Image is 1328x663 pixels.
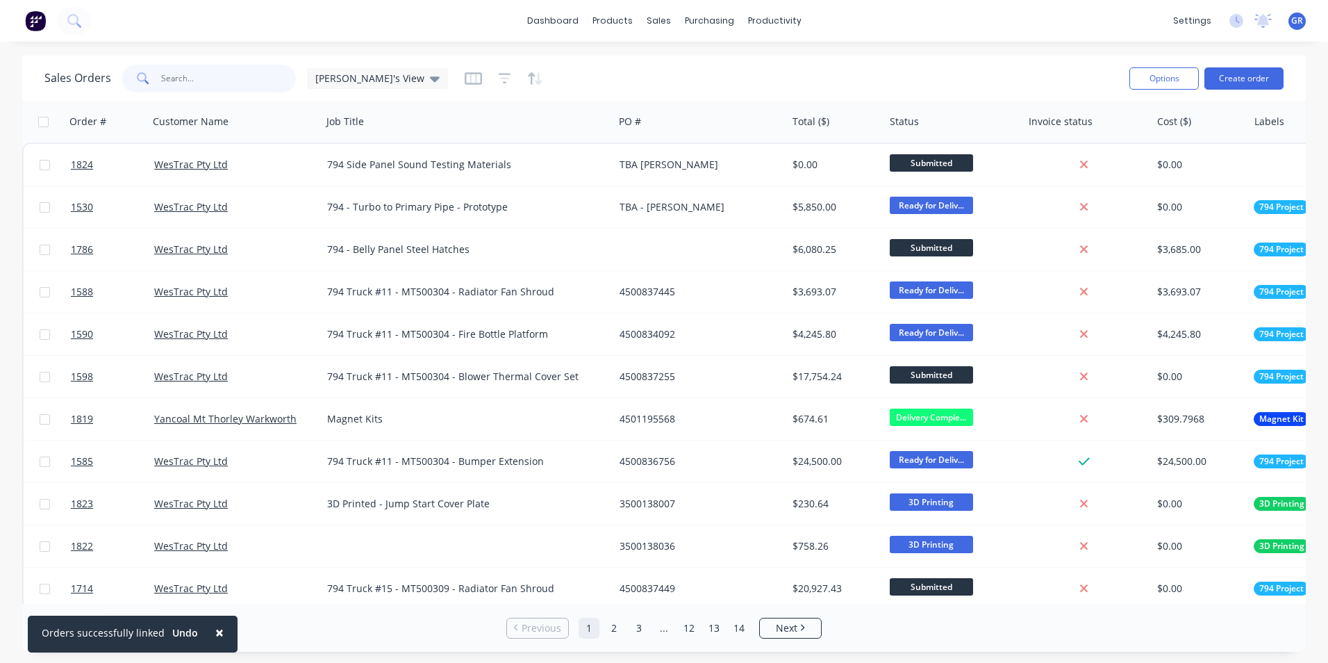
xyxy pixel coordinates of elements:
img: Factory [25,10,46,31]
div: $230.64 [792,497,874,511]
div: $0.00 [1157,200,1239,214]
div: purchasing [678,10,741,31]
a: WesTrac Pty Ltd [154,539,228,552]
div: products [586,10,640,31]
span: Submitted [890,154,973,172]
a: WesTrac Pty Ltd [154,243,228,256]
div: $0.00 [1157,497,1239,511]
span: 3D Printing [1259,539,1304,553]
span: 1598 [71,370,93,384]
a: Yancoal Mt Thorley Warkworth [154,412,297,425]
button: 794 Project [1254,582,1309,596]
span: 1786 [71,243,93,256]
div: $4,245.80 [792,327,874,341]
a: 1786 [71,229,154,270]
span: 794 Project [1259,455,1304,468]
div: $24,500.00 [1157,455,1239,468]
div: Cost ($) [1157,115,1191,129]
span: 1588 [71,285,93,299]
div: $5,850.00 [792,200,874,214]
span: Ready for Deliv... [890,451,973,468]
a: WesTrac Pty Ltd [154,285,228,298]
div: 4500837449 [620,582,774,596]
a: 1588 [71,271,154,313]
a: WesTrac Pty Ltd [154,200,228,213]
div: 4500837445 [620,285,774,299]
a: Page 13 [704,618,724,639]
span: GR [1291,15,1303,27]
div: Orders successfully linked [42,625,165,640]
span: Previous [522,621,561,635]
a: WesTrac Pty Ltd [154,327,228,341]
div: $0.00 [1157,370,1239,384]
a: WesTrac Pty Ltd [154,158,228,171]
ul: Pagination [501,618,827,639]
span: 794 Project [1259,370,1304,384]
a: Page 1 is your current page [579,618,599,639]
a: 1824 [71,144,154,186]
a: 1714 [71,568,154,609]
a: WesTrac Pty Ltd [154,497,228,510]
a: dashboard [520,10,586,31]
span: Magnet Kit [1259,412,1304,426]
span: 1822 [71,539,93,553]
button: Create order [1204,67,1284,90]
span: Submitted [890,239,973,256]
span: Ready for Deliv... [890,324,973,341]
span: Ready for Deliv... [890,197,973,214]
a: 1590 [71,313,154,355]
button: Options [1129,67,1199,90]
div: Labels [1254,115,1284,129]
div: $20,927.43 [792,582,874,596]
div: Invoice status [1029,115,1093,129]
div: 794 Truck #11 - MT500304 - Blower Thermal Cover Set [327,370,594,384]
a: Page 14 [729,618,749,639]
span: 3D Printing [890,536,973,553]
div: 3500138036 [620,539,774,553]
span: 1714 [71,582,93,596]
a: 1819 [71,398,154,440]
a: 1530 [71,186,154,228]
span: × [215,623,224,642]
div: $17,754.24 [792,370,874,384]
a: Page 3 [629,618,649,639]
a: Page 2 [604,618,624,639]
span: 3D Printing [1259,497,1304,511]
span: [PERSON_NAME]'s View [315,71,424,85]
div: 4500834092 [620,327,774,341]
div: Customer Name [153,115,229,129]
span: 1585 [71,455,93,468]
a: WesTrac Pty Ltd [154,582,228,595]
a: Previous page [507,621,568,635]
div: 4500837255 [620,370,774,384]
a: WesTrac Pty Ltd [154,370,228,383]
span: 1824 [71,158,93,172]
div: 794 Truck #11 - MT500304 - Radiator Fan Shroud [327,285,594,299]
div: settings [1166,10,1218,31]
div: 794 Side Panel Sound Testing Materials [327,158,594,172]
div: Job Title [326,115,364,129]
div: 4501195568 [620,412,774,426]
div: 4500836756 [620,455,774,468]
div: sales [640,10,678,31]
div: $4,245.80 [1157,327,1239,341]
span: Submitted [890,578,973,596]
a: Page 12 [679,618,699,639]
span: 794 Project [1259,243,1304,256]
span: Ready for Deliv... [890,281,973,299]
div: $3,685.00 [1157,243,1239,256]
div: TBA - [PERSON_NAME] [620,200,774,214]
div: 794 Truck #11 - MT500304 - Bumper Extension [327,455,594,468]
button: 3D Printing [1254,497,1310,511]
span: 1530 [71,200,93,214]
span: 1819 [71,412,93,426]
span: 794 Project [1259,285,1304,299]
button: Undo [165,623,206,644]
span: 1590 [71,327,93,341]
div: $0.00 [792,158,874,172]
div: $3,693.07 [1157,285,1239,299]
div: TBA [PERSON_NAME] [620,158,774,172]
span: Next [776,621,797,635]
div: $6,080.25 [792,243,874,256]
span: 3D Printing [890,493,973,511]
